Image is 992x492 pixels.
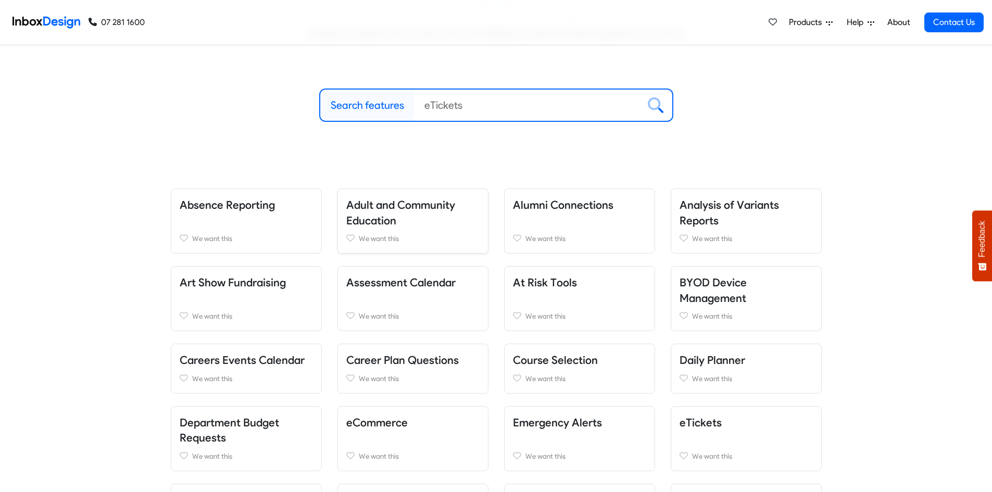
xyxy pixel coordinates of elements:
input: eTickets [414,90,639,121]
span: We want this [192,452,232,460]
label: Search features [331,97,404,113]
a: About [884,12,913,33]
a: We want this [680,450,813,462]
a: We want this [180,450,313,462]
a: We want this [346,232,480,245]
span: We want this [525,452,566,460]
span: We want this [692,452,732,460]
span: We want this [359,374,399,383]
a: Help [843,12,878,33]
span: We want this [192,374,232,383]
div: Department Budget Requests [163,406,330,471]
a: We want this [180,372,313,385]
a: eTickets [680,416,722,429]
a: We want this [346,372,480,385]
a: We want this [180,310,313,322]
a: We want this [180,232,313,245]
a: Emergency Alerts [513,416,602,429]
span: We want this [525,312,566,320]
span: We want this [692,234,732,243]
span: We want this [692,374,732,383]
div: Course Selection [496,344,663,394]
button: Feedback - Show survey [972,210,992,281]
span: We want this [192,312,232,320]
div: eTickets [663,406,830,471]
div: Assessment Calendar [330,266,496,331]
a: BYOD Device Management [680,276,747,305]
div: Career Plan Questions [330,344,496,394]
a: Assessment Calendar [346,276,456,289]
a: We want this [513,450,646,462]
a: Absence Reporting [180,198,275,211]
span: We want this [192,234,232,243]
a: We want this [680,372,813,385]
div: Analysis of Variants Reports [663,188,830,254]
span: Help [847,16,868,29]
a: Careers Events Calendar [180,354,305,367]
div: Daily Planner [663,344,830,394]
span: We want this [525,374,566,383]
a: We want this [680,310,813,322]
div: Absence Reporting [163,188,330,254]
span: We want this [359,234,399,243]
div: BYOD Device Management [663,266,830,331]
div: eCommerce [330,406,496,471]
a: We want this [513,372,646,385]
a: Alumni Connections [513,198,613,211]
a: Daily Planner [680,354,745,367]
a: 07 281 1600 [89,16,145,29]
div: Careers Events Calendar [163,344,330,394]
a: We want this [346,310,480,322]
div: Adult and Community Education [330,188,496,254]
span: We want this [525,234,566,243]
a: Art Show Fundraising [180,276,286,289]
a: Analysis of Variants Reports [680,198,779,227]
a: eCommerce [346,416,408,429]
a: We want this [513,232,646,245]
div: At Risk Tools [496,266,663,331]
a: Adult and Community Education [346,198,455,227]
a: We want this [513,310,646,322]
a: At Risk Tools [513,276,577,289]
span: Products [789,16,826,29]
a: Career Plan Questions [346,354,459,367]
a: Products [785,12,837,33]
span: We want this [692,312,732,320]
a: We want this [346,450,480,462]
span: Feedback [977,221,987,257]
div: Emergency Alerts [496,406,663,471]
div: Art Show Fundraising [163,266,330,331]
span: We want this [359,452,399,460]
div: Alumni Connections [496,188,663,254]
a: Course Selection [513,354,598,367]
a: Department Budget Requests [180,416,279,445]
a: We want this [680,232,813,245]
a: Contact Us [924,12,984,32]
span: We want this [359,312,399,320]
